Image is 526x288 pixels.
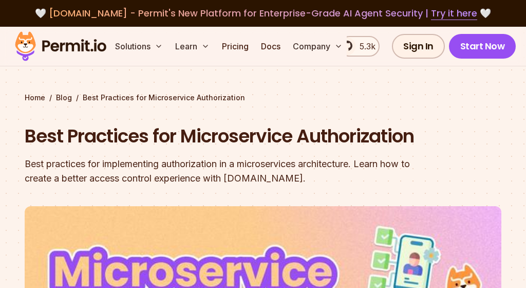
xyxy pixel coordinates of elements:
a: Docs [257,36,285,57]
button: Solutions [111,36,167,57]
h1: Best Practices for Microservice Authorization [25,123,419,149]
button: Learn [171,36,214,57]
a: Home [25,93,45,103]
span: 5.3k [353,40,375,52]
a: Sign In [392,34,445,59]
a: Try it here [431,7,477,20]
a: Start Now [449,34,516,59]
a: Pricing [218,36,253,57]
span: [DOMAIN_NAME] - Permit's New Platform for Enterprise-Grade AI Agent Security | [49,7,477,20]
div: 🤍 🤍 [25,6,501,21]
div: / / [25,93,501,103]
a: Blog [56,93,72,103]
div: Best practices for implementing authorization in a microservices architecture. Learn how to creat... [25,157,419,186]
button: Company [289,36,347,57]
img: Permit logo [10,29,111,64]
a: 5.3k [339,36,380,57]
